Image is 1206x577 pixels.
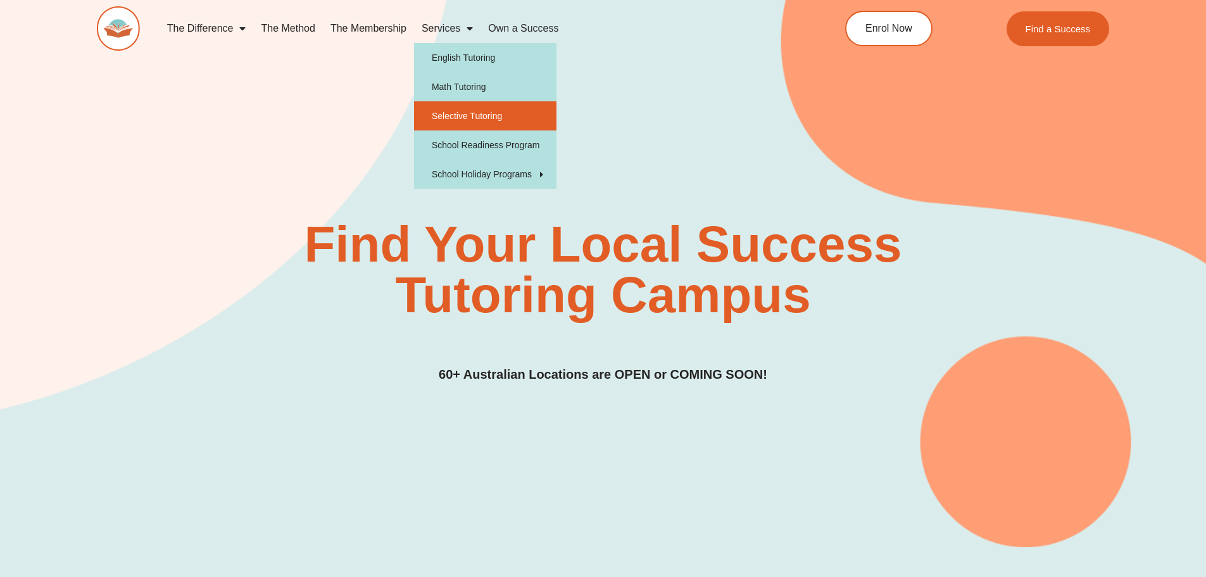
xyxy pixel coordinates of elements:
a: Services [414,14,481,43]
a: The Difference [160,14,254,43]
ul: Services [414,43,556,189]
span: Find a Success [1026,24,1091,34]
a: The Membership [323,14,414,43]
a: Own a Success [481,14,566,43]
h3: 60+ Australian Locations are OPEN or COMING SOON! [439,365,767,384]
a: The Method [253,14,322,43]
a: English Tutoring [414,43,556,72]
a: Find a Success [1007,11,1110,46]
a: Selective Tutoring [414,101,556,130]
a: School Readiness Program [414,130,556,160]
a: School Holiday Programs [414,160,556,189]
span: Enrol Now [865,23,912,34]
h2: Find Your Local Success Tutoring Campus [203,219,1003,320]
a: Math Tutoring [414,72,556,101]
a: Enrol Now [845,11,933,46]
nav: Menu [160,14,788,43]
